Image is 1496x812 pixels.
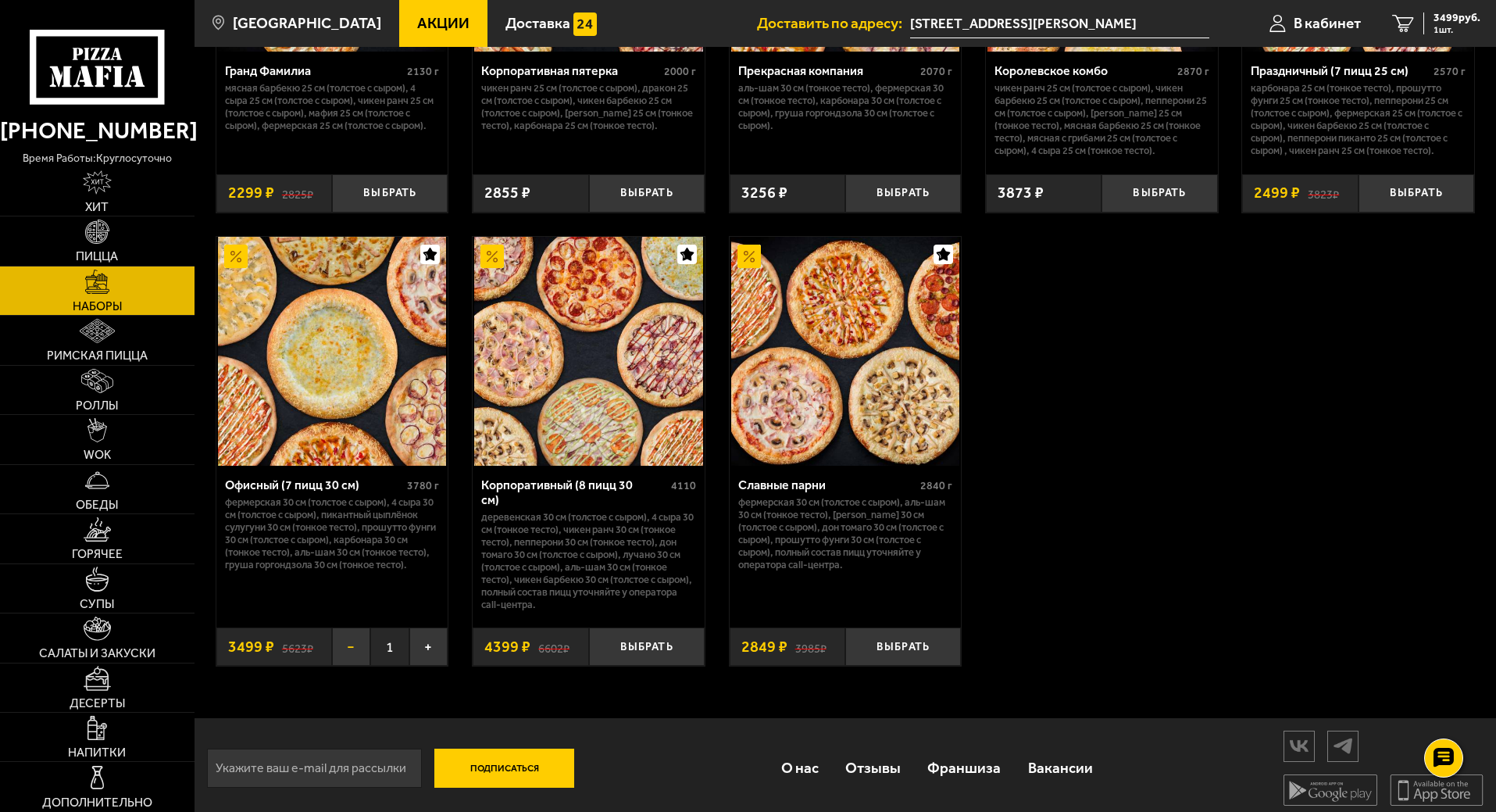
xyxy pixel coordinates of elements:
[994,82,1209,157] p: Чикен Ранч 25 см (толстое с сыром), Чикен Барбекю 25 см (толстое с сыром), Пепперони 25 см (толст...
[1284,732,1314,760] img: vk
[538,639,569,655] s: 6602 ₽
[207,749,422,788] input: Укажите ваш e-mail для рассылки
[481,63,660,78] div: Корпоративная пятерка
[76,499,118,511] span: Обеды
[741,185,787,201] span: 3256 ₽
[42,796,152,809] span: Дополнительно
[730,237,962,465] a: АкционныйСлавные парни
[738,82,953,132] p: Аль-Шам 30 см (тонкое тесто), Фермерская 30 см (тонкое тесто), Карбонара 30 см (толстое с сыром),...
[920,479,952,492] span: 2840 г
[589,174,705,213] button: Выбрать
[225,496,440,571] p: Фермерская 30 см (толстое с сыром), 4 сыра 30 см (толстое с сыром), Пикантный цыплёнок сулугуни 3...
[481,478,667,507] div: Корпоративный (8 пицц 30 см)
[370,628,409,666] span: 1
[1177,65,1209,78] span: 2870 г
[484,185,530,201] span: 2855 ₽
[228,639,274,655] span: 3499 ₽
[225,478,404,492] div: Офисный (7 пицц 30 см)
[910,9,1209,38] input: Ваш адрес доставки
[76,399,118,412] span: Роллы
[1308,185,1339,201] s: 3823 ₽
[994,63,1173,78] div: Королевское комбо
[738,478,917,492] div: Славные парни
[332,628,370,666] button: −
[481,511,696,611] p: Деревенская 30 см (толстое с сыром), 4 сыра 30 см (тонкое тесто), Чикен Ранч 30 см (тонкое тесто)...
[1434,13,1480,23] span: 3499 руб.
[1251,82,1466,157] p: Карбонара 25 см (тонкое тесто), Прошутто Фунги 25 см (тонкое тесто), Пепперони 25 см (толстое с с...
[407,479,439,492] span: 3780 г
[216,237,448,465] a: АкционныйОфисный (7 пицц 30 см)
[920,65,952,78] span: 2070 г
[484,639,530,655] span: 4399 ₽
[409,628,448,666] button: +
[47,349,148,362] span: Римская пицца
[228,185,274,201] span: 2299 ₽
[1254,185,1300,201] span: 2499 ₽
[85,201,109,213] span: Хит
[218,237,446,465] img: Офисный (7 пицц 30 см)
[70,697,125,710] span: Десерты
[910,9,1209,38] span: улица Бадаева, 8к3
[233,16,381,30] span: [GEOGRAPHIC_DATA]
[767,742,831,793] a: О нас
[757,16,910,30] span: Доставить по адресу:
[1434,65,1466,78] span: 2570 г
[832,742,914,793] a: Отзывы
[84,449,111,461] span: WOK
[407,65,439,78] span: 2130 г
[72,548,123,560] span: Горячее
[1434,25,1480,34] span: 1 шт.
[664,65,696,78] span: 2000 г
[738,63,917,78] div: Прекрасная компания
[473,237,705,465] a: АкционныйКорпоративный (8 пицц 30 см)
[39,647,155,660] span: Салаты и закуски
[224,245,248,268] img: Акционный
[434,749,575,788] button: Подписаться
[738,496,953,571] p: Фермерская 30 см (толстое с сыром), Аль-Шам 30 см (тонкое тесто), [PERSON_NAME] 30 см (толстое с ...
[1328,732,1358,760] img: tg
[1359,174,1474,213] button: Выбрать
[795,639,827,655] s: 3985 ₽
[671,479,696,492] span: 4110
[737,245,761,268] img: Акционный
[225,63,404,78] div: Гранд Фамилиа
[589,628,705,666] button: Выбрать
[68,746,126,759] span: Напитки
[1294,16,1361,30] span: В кабинет
[845,628,961,666] button: Выбрать
[332,174,448,213] button: Выбрать
[741,639,787,655] span: 2849 ₽
[998,185,1044,201] span: 3873 ₽
[914,742,1014,793] a: Франшиза
[845,174,961,213] button: Выбрать
[417,16,470,30] span: Акции
[282,185,313,201] s: 2825 ₽
[282,639,313,655] s: 5623 ₽
[474,237,702,465] img: Корпоративный (8 пицц 30 см)
[573,13,597,36] img: 15daf4d41897b9f0e9f617042186c801.svg
[1251,63,1430,78] div: Праздничный (7 пицц 25 см)
[73,300,122,313] span: Наборы
[80,598,114,610] span: Супы
[505,16,570,30] span: Доставка
[731,237,959,465] img: Славные парни
[1101,174,1217,213] button: Выбрать
[480,245,504,268] img: Акционный
[76,250,118,263] span: Пицца
[481,82,696,132] p: Чикен Ранч 25 см (толстое с сыром), Дракон 25 см (толстое с сыром), Чикен Барбекю 25 см (толстое ...
[1015,742,1106,793] a: Вакансии
[225,82,440,132] p: Мясная Барбекю 25 см (толстое с сыром), 4 сыра 25 см (толстое с сыром), Чикен Ранч 25 см (толстое...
